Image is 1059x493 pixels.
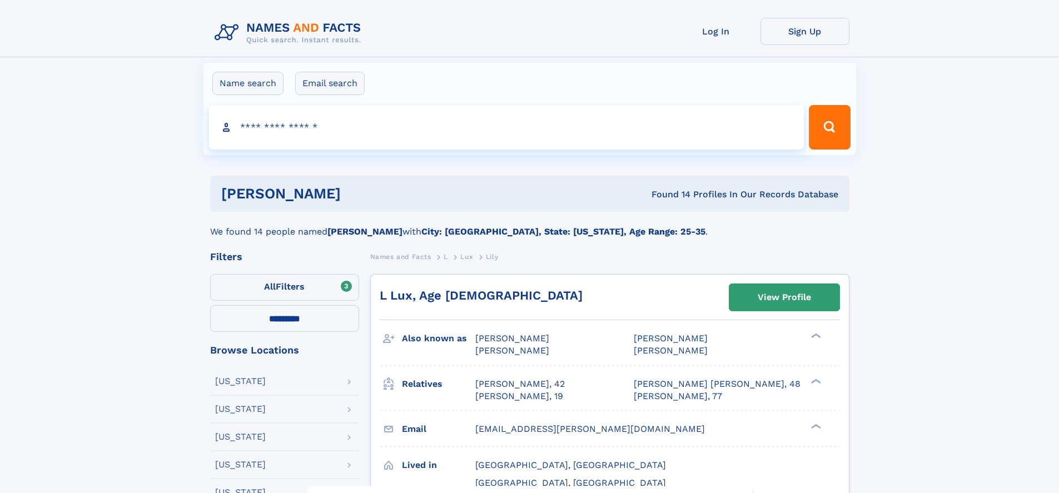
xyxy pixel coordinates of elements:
[760,18,849,45] a: Sign Up
[212,72,284,95] label: Name search
[808,332,822,340] div: ❯
[808,377,822,385] div: ❯
[475,460,666,470] span: [GEOGRAPHIC_DATA], [GEOGRAPHIC_DATA]
[460,250,473,263] a: Lux
[486,253,498,261] span: Lily
[210,345,359,355] div: Browse Locations
[475,378,565,390] a: [PERSON_NAME], 42
[215,377,266,386] div: [US_STATE]
[295,72,365,95] label: Email search
[475,345,549,356] span: [PERSON_NAME]
[402,375,475,394] h3: Relatives
[210,274,359,301] label: Filters
[634,378,801,390] a: [PERSON_NAME] [PERSON_NAME], 48
[264,281,276,292] span: All
[634,345,708,356] span: [PERSON_NAME]
[808,422,822,430] div: ❯
[215,432,266,441] div: [US_STATE]
[210,18,370,48] img: Logo Names and Facts
[215,460,266,469] div: [US_STATE]
[460,253,473,261] span: Lux
[221,187,496,201] h1: [PERSON_NAME]
[444,250,448,263] a: L
[421,226,705,237] b: City: [GEOGRAPHIC_DATA], State: [US_STATE], Age Range: 25-35
[327,226,402,237] b: [PERSON_NAME]
[209,105,804,150] input: search input
[809,105,850,150] button: Search Button
[402,329,475,348] h3: Also known as
[402,420,475,439] h3: Email
[370,250,431,263] a: Names and Facts
[215,405,266,414] div: [US_STATE]
[496,188,838,201] div: Found 14 Profiles In Our Records Database
[634,390,722,402] a: [PERSON_NAME], 77
[380,288,583,302] a: L Lux, Age [DEMOGRAPHIC_DATA]
[475,333,549,343] span: [PERSON_NAME]
[475,424,705,434] span: [EMAIL_ADDRESS][PERSON_NAME][DOMAIN_NAME]
[475,390,563,402] a: [PERSON_NAME], 19
[475,477,666,488] span: [GEOGRAPHIC_DATA], [GEOGRAPHIC_DATA]
[444,253,448,261] span: L
[672,18,760,45] a: Log In
[210,252,359,262] div: Filters
[634,333,708,343] span: [PERSON_NAME]
[729,284,839,311] a: View Profile
[210,212,849,238] div: We found 14 people named with .
[402,456,475,475] h3: Lived in
[758,285,811,310] div: View Profile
